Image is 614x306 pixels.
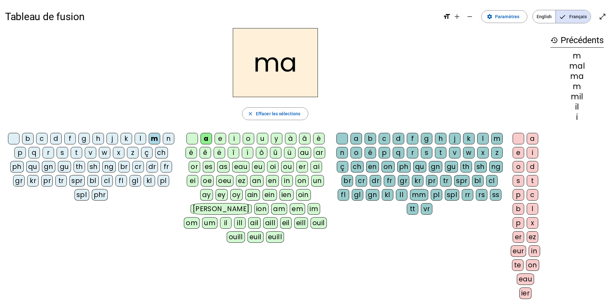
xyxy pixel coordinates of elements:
div: oy [230,189,243,201]
div: fl [115,175,127,187]
div: à [285,133,296,144]
div: au [298,147,311,158]
div: bl [87,175,99,187]
button: Entrer en plein écran [596,10,609,23]
div: gn [42,161,55,172]
div: n [163,133,174,144]
button: Effacer les sélections [242,107,308,120]
div: tr [440,175,452,187]
div: s [421,147,432,158]
div: l [135,133,146,144]
div: spl [75,189,89,201]
div: gr [13,175,25,187]
mat-icon: settings [487,14,492,19]
div: h [435,133,446,144]
div: pl [431,189,442,201]
div: br [342,175,353,187]
div: ss [490,189,501,201]
div: rr [462,189,473,201]
mat-icon: open_in_full [599,13,606,20]
div: p [513,217,524,229]
div: er [513,231,524,243]
div: em [290,203,305,215]
span: Français [556,10,591,23]
button: Paramètres [481,10,527,23]
div: il [220,217,232,229]
div: e [215,133,226,144]
div: il [550,103,604,111]
div: gn [366,189,379,201]
div: qu [26,161,39,172]
div: qu [413,161,426,172]
div: s [57,147,68,158]
div: euil [248,231,264,243]
div: t [435,147,446,158]
div: ill [234,217,246,229]
h1: Tableau de fusion [5,6,438,27]
div: gu [445,161,458,172]
div: ô [256,147,267,158]
div: tr [55,175,67,187]
div: p [513,189,524,201]
div: ouill [227,231,245,243]
div: l [477,133,489,144]
div: fl [338,189,349,201]
div: z [127,147,138,158]
div: eu [252,161,264,172]
div: s [513,175,524,187]
div: a [527,133,538,144]
div: j [449,133,460,144]
div: ar [314,147,325,158]
div: c [379,133,390,144]
div: b [513,203,524,215]
div: j [106,133,118,144]
div: gl [130,175,141,187]
div: oin [296,189,311,201]
div: aill [263,217,278,229]
div: y [271,133,282,144]
div: ail [248,217,261,229]
div: cr [132,161,144,172]
div: ng [102,161,116,172]
mat-icon: add [453,13,461,20]
div: ê [200,147,211,158]
div: rs [476,189,487,201]
div: ï [242,147,253,158]
div: eur [511,245,526,257]
div: as [217,161,230,172]
div: en [366,161,379,172]
div: pl [158,175,169,187]
div: x [477,147,489,158]
div: è [313,133,325,144]
div: r [43,147,54,158]
div: cl [101,175,113,187]
div: um [202,217,217,229]
div: [PERSON_NAME] [191,203,252,215]
div: spr [454,175,469,187]
div: bl [472,175,484,187]
div: ez [236,175,248,187]
div: eau [232,161,250,172]
div: ch [351,161,364,172]
div: in [281,175,293,187]
mat-icon: format_size [443,13,451,20]
div: p [14,147,26,158]
div: k [463,133,475,144]
div: cr [356,175,367,187]
div: t [71,147,82,158]
div: é [365,147,376,158]
div: f [407,133,418,144]
div: kr [27,175,39,187]
div: m [550,83,604,90]
div: v [85,147,96,158]
div: ch [155,147,168,158]
mat-button-toggle-group: Language selection [532,10,591,23]
div: pr [41,175,53,187]
div: pr [426,175,437,187]
div: gl [352,189,363,201]
div: oe [201,175,214,187]
div: i [550,113,604,121]
mat-icon: close [248,111,253,117]
div: b [22,133,34,144]
div: am [271,203,287,215]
